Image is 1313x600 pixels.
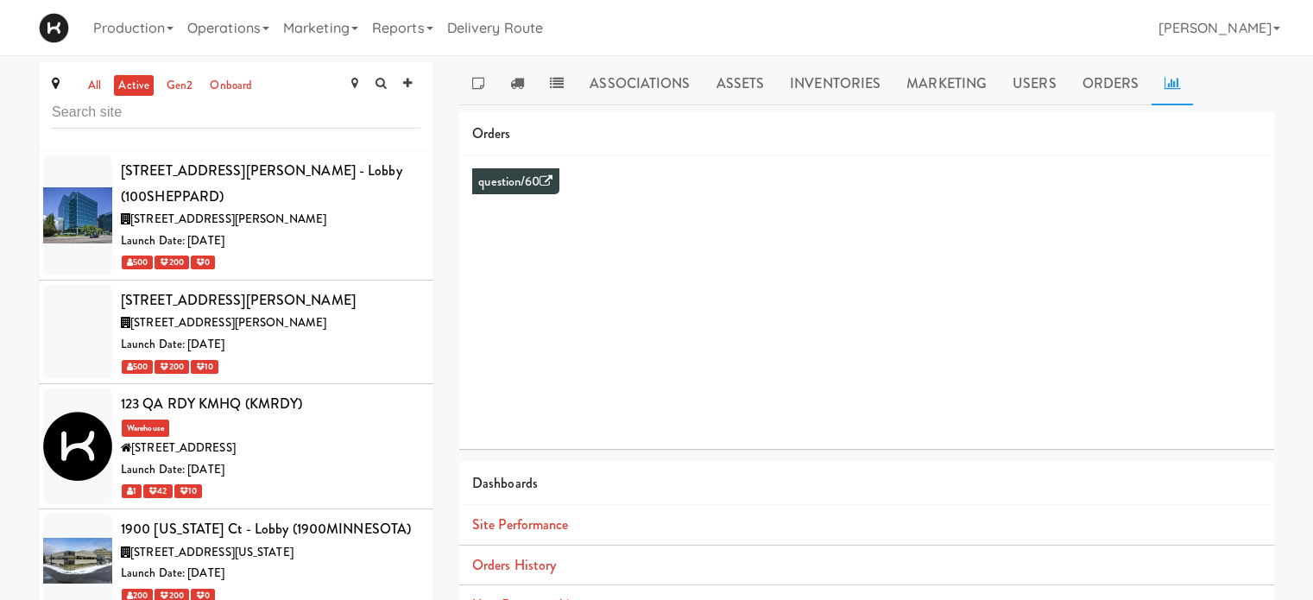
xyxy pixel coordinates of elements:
[121,334,420,356] div: Launch Date: [DATE]
[472,123,511,143] span: Orders
[155,360,188,374] span: 200
[130,211,326,227] span: [STREET_ADDRESS][PERSON_NAME]
[122,256,153,269] span: 500
[1070,62,1152,105] a: Orders
[121,459,420,481] div: Launch Date: [DATE]
[121,231,420,252] div: Launch Date: [DATE]
[130,544,294,560] span: [STREET_ADDRESS][US_STATE]
[122,420,169,437] span: Warehouse
[114,75,154,97] a: active
[39,281,433,384] li: [STREET_ADDRESS][PERSON_NAME][STREET_ADDRESS][PERSON_NAME]Launch Date: [DATE] 500 200 10
[472,515,569,534] a: Site Performance
[162,75,197,97] a: gen2
[478,173,552,191] a: question/60
[39,13,69,43] img: Micromart
[205,75,256,97] a: onboard
[577,62,703,105] a: Associations
[39,384,433,509] li: 123 QA RDY KMHQ (KMRDY)Warehouse[STREET_ADDRESS]Launch Date: [DATE] 1 42 10
[155,256,188,269] span: 200
[174,484,202,498] span: 10
[130,314,326,331] span: [STREET_ADDRESS][PERSON_NAME]
[121,516,420,542] div: 1900 [US_STATE] Ct - Lobby (1900MINNESOTA)
[472,555,556,575] a: Orders History
[39,151,433,281] li: [STREET_ADDRESS][PERSON_NAME] - Lobby (100SHEPPARD)[STREET_ADDRESS][PERSON_NAME]Launch Date: [DAT...
[191,256,215,269] span: 0
[777,62,893,105] a: Inventories
[121,391,420,417] div: 123 QA RDY KMHQ (KMRDY)
[84,75,105,97] a: all
[121,158,420,209] div: [STREET_ADDRESS][PERSON_NAME] - Lobby (100SHEPPARD)
[704,62,778,105] a: Assets
[122,484,142,498] span: 1
[472,473,538,493] span: Dashboards
[131,439,236,456] span: [STREET_ADDRESS]
[893,62,1000,105] a: Marketing
[121,287,420,313] div: [STREET_ADDRESS][PERSON_NAME]
[52,97,420,129] input: Search site
[1000,62,1070,105] a: Users
[121,563,420,584] div: Launch Date: [DATE]
[122,360,153,374] span: 500
[191,360,218,374] span: 10
[143,484,172,498] span: 42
